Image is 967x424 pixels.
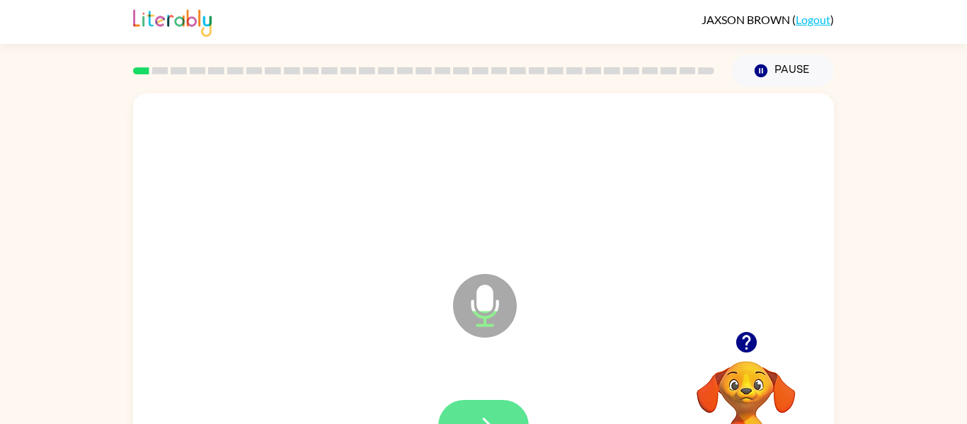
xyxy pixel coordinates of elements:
[731,55,834,87] button: Pause
[796,13,830,26] a: Logout
[702,13,834,26] div: ( )
[702,13,792,26] span: JAXSON BROWN
[133,6,212,37] img: Literably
